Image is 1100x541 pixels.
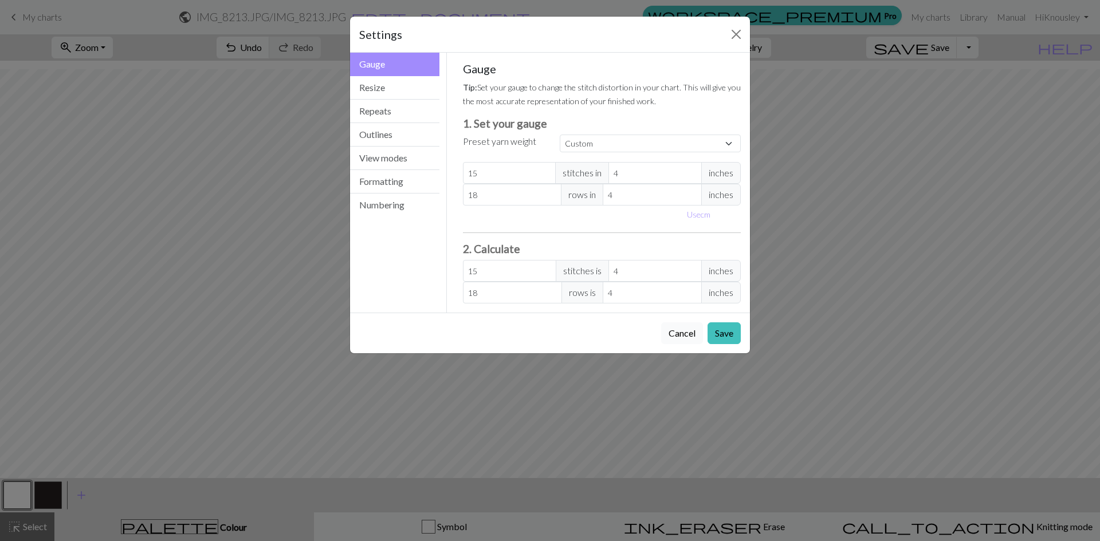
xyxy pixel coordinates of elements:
[701,260,741,282] span: inches
[350,123,439,147] button: Outlines
[556,260,609,282] span: stitches is
[350,147,439,170] button: View modes
[463,242,741,255] h3: 2. Calculate
[359,26,402,43] h5: Settings
[350,100,439,123] button: Repeats
[727,25,745,44] button: Close
[701,162,741,184] span: inches
[463,117,741,130] h3: 1. Set your gauge
[708,322,741,344] button: Save
[701,184,741,206] span: inches
[350,53,439,76] button: Gauge
[463,82,477,92] strong: Tip:
[561,184,603,206] span: rows in
[463,62,741,76] h5: Gauge
[350,194,439,216] button: Numbering
[661,322,703,344] button: Cancel
[463,82,741,106] small: Set your gauge to change the stitch distortion in your chart. This will give you the most accurat...
[561,282,603,303] span: rows is
[350,170,439,194] button: Formatting
[350,76,439,100] button: Resize
[701,282,741,303] span: inches
[682,206,716,223] button: Usecm
[555,162,609,184] span: stitches in
[463,135,536,148] label: Preset yarn weight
